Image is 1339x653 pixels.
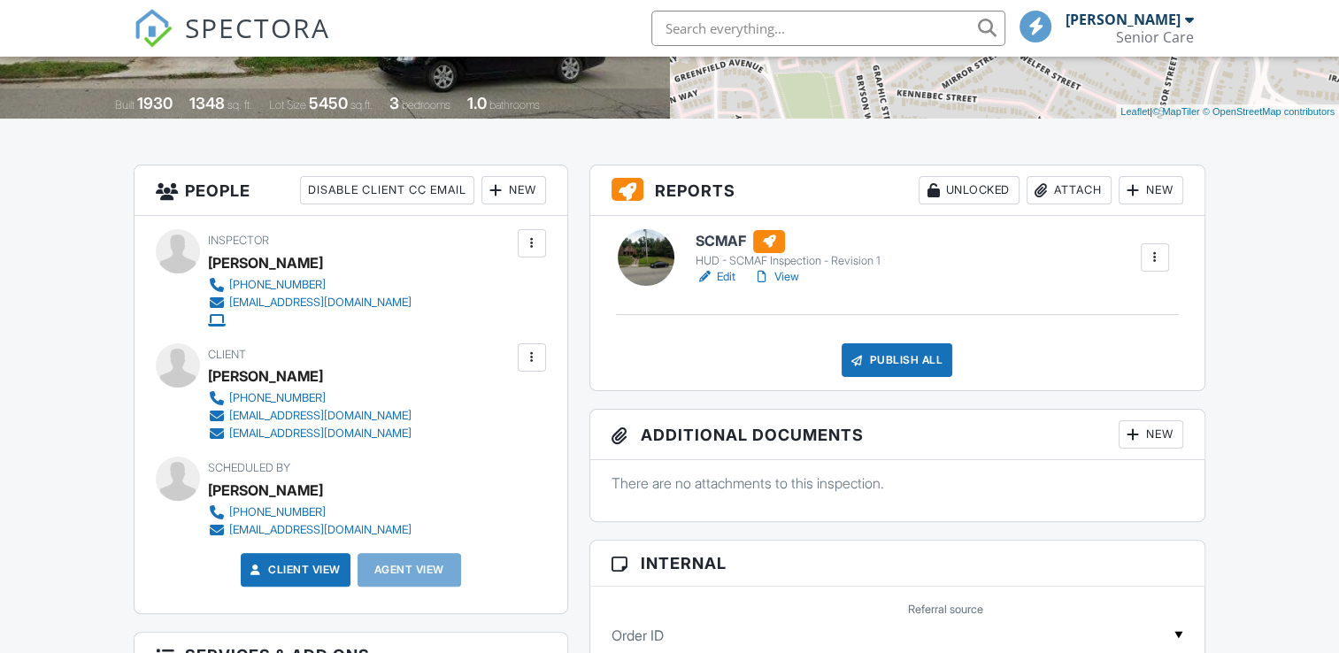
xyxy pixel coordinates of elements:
[350,98,373,111] span: sq.ft.
[229,409,412,423] div: [EMAIL_ADDRESS][DOMAIN_NAME]
[612,626,664,645] label: Order ID
[1066,11,1181,28] div: [PERSON_NAME]
[389,94,399,112] div: 3
[227,98,252,111] span: sq. ft.
[590,165,1204,216] h3: Reports
[1119,176,1183,204] div: New
[651,11,1005,46] input: Search everything...
[135,165,566,216] h3: People
[1120,106,1150,117] a: Leaflet
[481,176,546,204] div: New
[402,98,450,111] span: bedrooms
[208,276,412,294] a: [PHONE_NUMBER]
[229,296,412,310] div: [EMAIL_ADDRESS][DOMAIN_NAME]
[612,473,1183,493] p: There are no attachments to this inspection.
[1152,106,1200,117] a: © MapTiler
[115,98,135,111] span: Built
[208,425,412,442] a: [EMAIL_ADDRESS][DOMAIN_NAME]
[1116,28,1194,46] div: Senior Care
[300,176,474,204] div: Disable Client CC Email
[842,343,952,377] div: Publish All
[696,254,881,268] div: HUD - SCMAF Inspection - Revision 1
[208,461,290,474] span: Scheduled By
[134,9,173,48] img: The Best Home Inspection Software - Spectora
[1027,176,1112,204] div: Attach
[467,94,487,112] div: 1.0
[696,230,881,253] h6: SCMAF
[489,98,540,111] span: bathrooms
[590,541,1204,587] h3: Internal
[185,9,330,46] span: SPECTORA
[208,389,412,407] a: [PHONE_NUMBER]
[134,24,330,61] a: SPECTORA
[1119,420,1183,449] div: New
[229,426,412,441] div: [EMAIL_ADDRESS][DOMAIN_NAME]
[208,407,412,425] a: [EMAIL_ADDRESS][DOMAIN_NAME]
[208,503,412,521] a: [PHONE_NUMBER]
[189,94,225,112] div: 1348
[208,250,323,276] div: [PERSON_NAME]
[229,278,326,292] div: [PHONE_NUMBER]
[208,477,323,503] div: [PERSON_NAME]
[208,294,412,311] a: [EMAIL_ADDRESS][DOMAIN_NAME]
[269,98,306,111] span: Lot Size
[309,94,348,112] div: 5450
[137,94,173,112] div: 1930
[208,521,412,539] a: [EMAIL_ADDRESS][DOMAIN_NAME]
[247,561,341,579] a: Client View
[696,268,735,286] a: Edit
[908,602,983,618] label: Referral source
[229,505,326,519] div: [PHONE_NUMBER]
[208,348,246,361] span: Client
[208,234,269,247] span: Inspector
[1116,104,1339,119] div: |
[208,363,323,389] div: [PERSON_NAME]
[229,523,412,537] div: [EMAIL_ADDRESS][DOMAIN_NAME]
[1203,106,1335,117] a: © OpenStreetMap contributors
[590,410,1204,460] h3: Additional Documents
[919,176,1020,204] div: Unlocked
[696,230,881,269] a: SCMAF HUD - SCMAF Inspection - Revision 1
[753,268,799,286] a: View
[229,391,326,405] div: [PHONE_NUMBER]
